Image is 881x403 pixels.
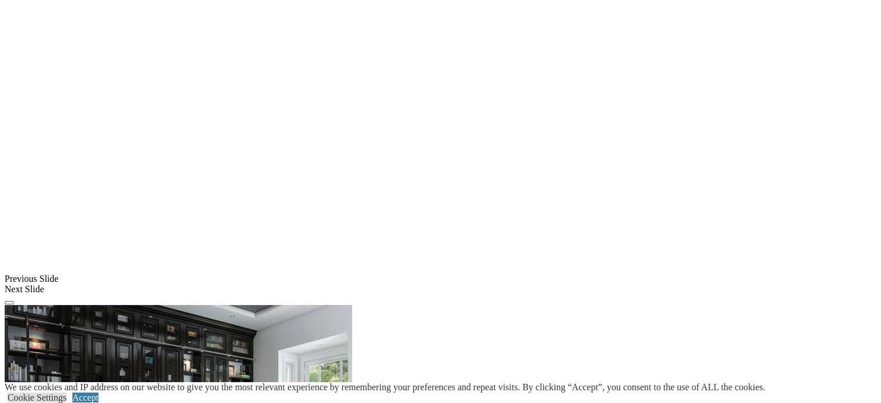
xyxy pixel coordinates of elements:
[5,301,14,304] button: Click here to pause slide show
[5,382,765,393] div: We use cookies and IP address on our website to give you the most relevant experience by remember...
[8,393,67,402] a: Cookie Settings
[72,393,98,402] a: Accept
[5,284,876,295] div: Next Slide
[5,274,876,284] div: Previous Slide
